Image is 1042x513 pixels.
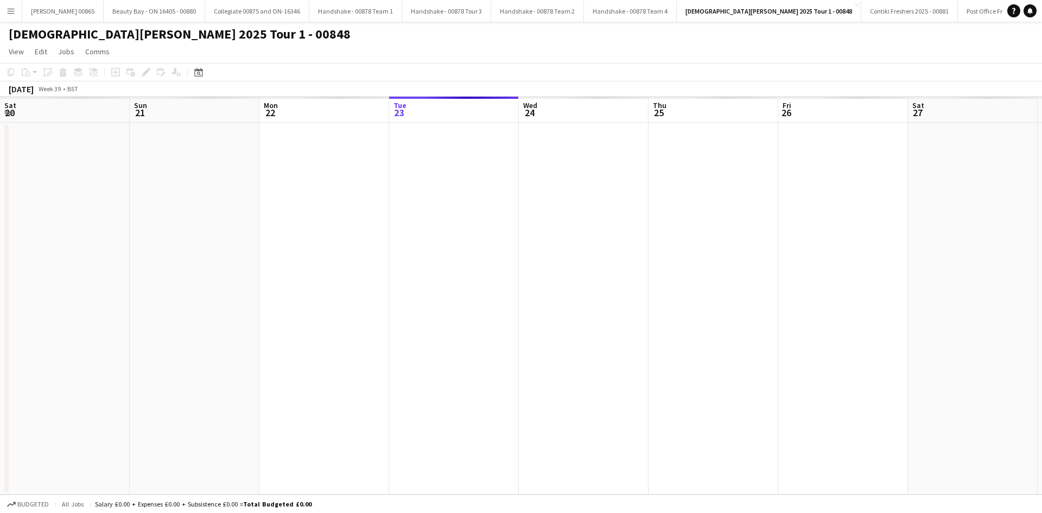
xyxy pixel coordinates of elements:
[35,47,47,56] span: Edit
[783,100,791,110] span: Fri
[861,1,958,22] button: Contiki Freshers 2025 - 00881
[651,106,666,119] span: 25
[523,100,537,110] span: Wed
[95,500,312,508] div: Salary £0.00 + Expenses £0.00 + Subsistence £0.00 =
[4,100,16,110] span: Sat
[134,100,147,110] span: Sun
[677,1,861,22] button: [DEMOGRAPHIC_DATA][PERSON_NAME] 2025 Tour 1 - 00848
[104,1,205,22] button: Beauty Bay - ON 16405 - 00880
[85,47,110,56] span: Comms
[4,45,28,59] a: View
[36,85,63,93] span: Week 39
[491,1,584,22] button: Handshake - 00878 Team 2
[54,45,79,59] a: Jobs
[17,501,49,508] span: Budgeted
[22,1,104,22] button: [PERSON_NAME] 00865
[9,26,351,42] h1: [DEMOGRAPHIC_DATA][PERSON_NAME] 2025 Tour 1 - 00848
[309,1,402,22] button: Handshake - 00878 Team 1
[911,106,924,119] span: 27
[5,498,50,510] button: Budgeted
[132,106,147,119] span: 21
[584,1,677,22] button: Handshake - 00878 Team 4
[653,100,666,110] span: Thu
[402,1,491,22] button: Handshake - 00878 Tour 3
[30,45,52,59] a: Edit
[81,45,114,59] a: Comms
[9,47,24,56] span: View
[264,100,278,110] span: Mon
[205,1,309,22] button: Collegiate 00875 and ON-16346
[522,106,537,119] span: 24
[262,106,278,119] span: 22
[9,84,34,94] div: [DATE]
[58,47,74,56] span: Jobs
[393,100,406,110] span: Tue
[912,100,924,110] span: Sat
[243,500,312,508] span: Total Budgeted £0.00
[781,106,791,119] span: 26
[3,106,16,119] span: 20
[392,106,406,119] span: 23
[60,500,86,508] span: All jobs
[67,85,78,93] div: BST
